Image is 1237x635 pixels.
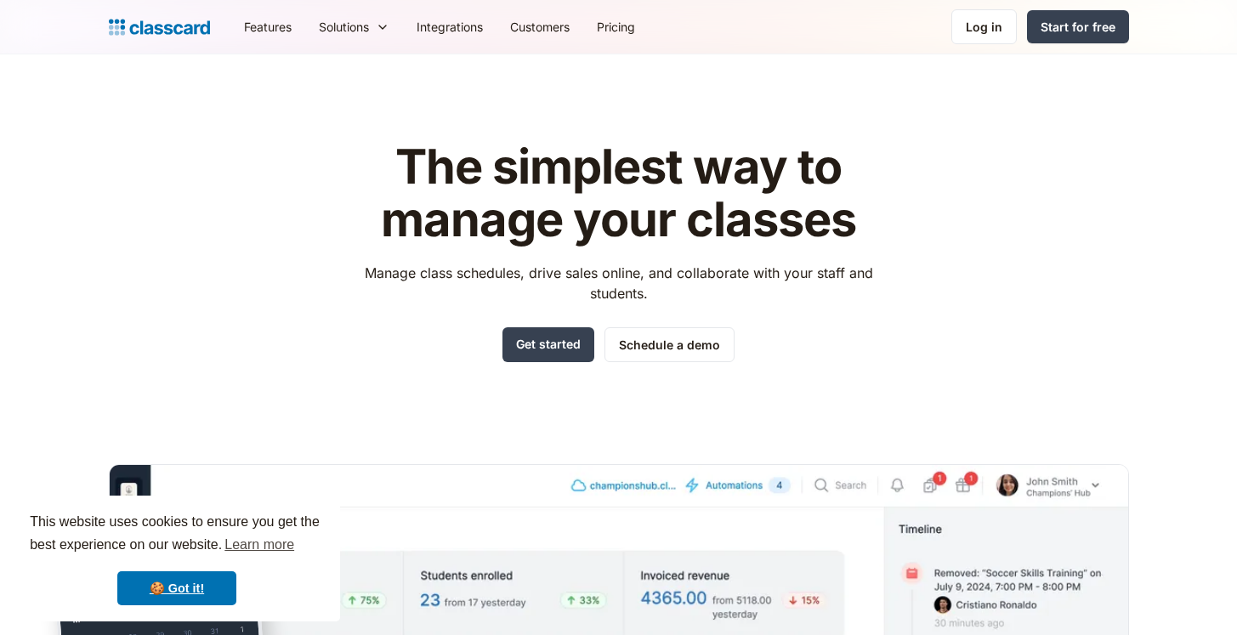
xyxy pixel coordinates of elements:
a: home [109,15,210,39]
p: Manage class schedules, drive sales online, and collaborate with your staff and students. [349,263,888,303]
div: Solutions [305,8,403,46]
a: dismiss cookie message [117,571,236,605]
a: Pricing [583,8,649,46]
div: Start for free [1041,18,1115,36]
a: learn more about cookies [222,532,297,558]
a: Integrations [403,8,497,46]
a: Log in [951,9,1017,44]
h1: The simplest way to manage your classes [349,141,888,246]
a: Customers [497,8,583,46]
div: Log in [966,18,1002,36]
span: This website uses cookies to ensure you get the best experience on our website. [30,512,324,558]
a: Features [230,8,305,46]
div: Solutions [319,18,369,36]
a: Start for free [1027,10,1129,43]
a: Get started [502,327,594,362]
a: Schedule a demo [604,327,735,362]
div: cookieconsent [14,496,340,621]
